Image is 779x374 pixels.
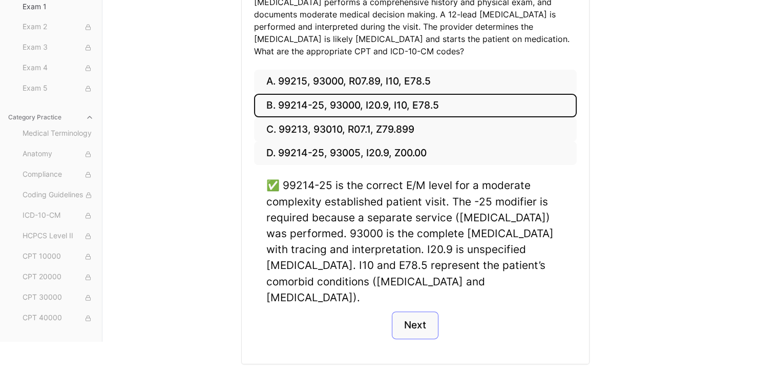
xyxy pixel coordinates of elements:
button: CPT 40000 [18,310,98,326]
span: Coding Guidelines [23,190,94,201]
button: CPT 30000 [18,289,98,306]
span: CPT 50000 [23,333,94,344]
span: Exam 1 [23,2,94,12]
span: HCPCS Level II [23,231,94,242]
span: Exam 3 [23,42,94,53]
button: HCPCS Level II [18,228,98,244]
button: Anatomy [18,146,98,162]
div: ✅ 99214-25 is the correct E/M level for a moderate complexity established patient visit. The -25 ... [266,177,564,305]
button: Exam 2 [18,19,98,35]
span: CPT 20000 [23,272,94,283]
button: Compliance [18,167,98,183]
button: Coding Guidelines [18,187,98,203]
button: Category Practice [4,109,98,126]
button: C. 99213, 93010, R07.1, Z79.899 [254,117,577,141]
button: Next [392,311,438,339]
span: CPT 30000 [23,292,94,303]
button: A. 99215, 93000, R07.89, I10, E78.5 [254,70,577,94]
button: CPT 20000 [18,269,98,285]
span: Compliance [23,169,94,180]
button: CPT 10000 [18,248,98,265]
span: CPT 10000 [23,251,94,262]
button: CPT 50000 [18,330,98,347]
span: Medical Terminology [23,128,94,139]
button: Exam 5 [18,80,98,97]
button: ICD-10-CM [18,207,98,224]
span: Exam 4 [23,63,94,74]
span: ICD-10-CM [23,210,94,221]
span: Exam 2 [23,22,94,33]
span: Exam 5 [23,83,94,94]
button: B. 99214-25, 93000, I20.9, I10, E78.5 [254,94,577,118]
button: Exam 4 [18,60,98,76]
span: Anatomy [23,149,94,160]
button: Exam 3 [18,39,98,56]
span: CPT 40000 [23,313,94,324]
button: Medical Terminology [18,126,98,142]
button: D. 99214-25, 93005, I20.9, Z00.00 [254,141,577,165]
